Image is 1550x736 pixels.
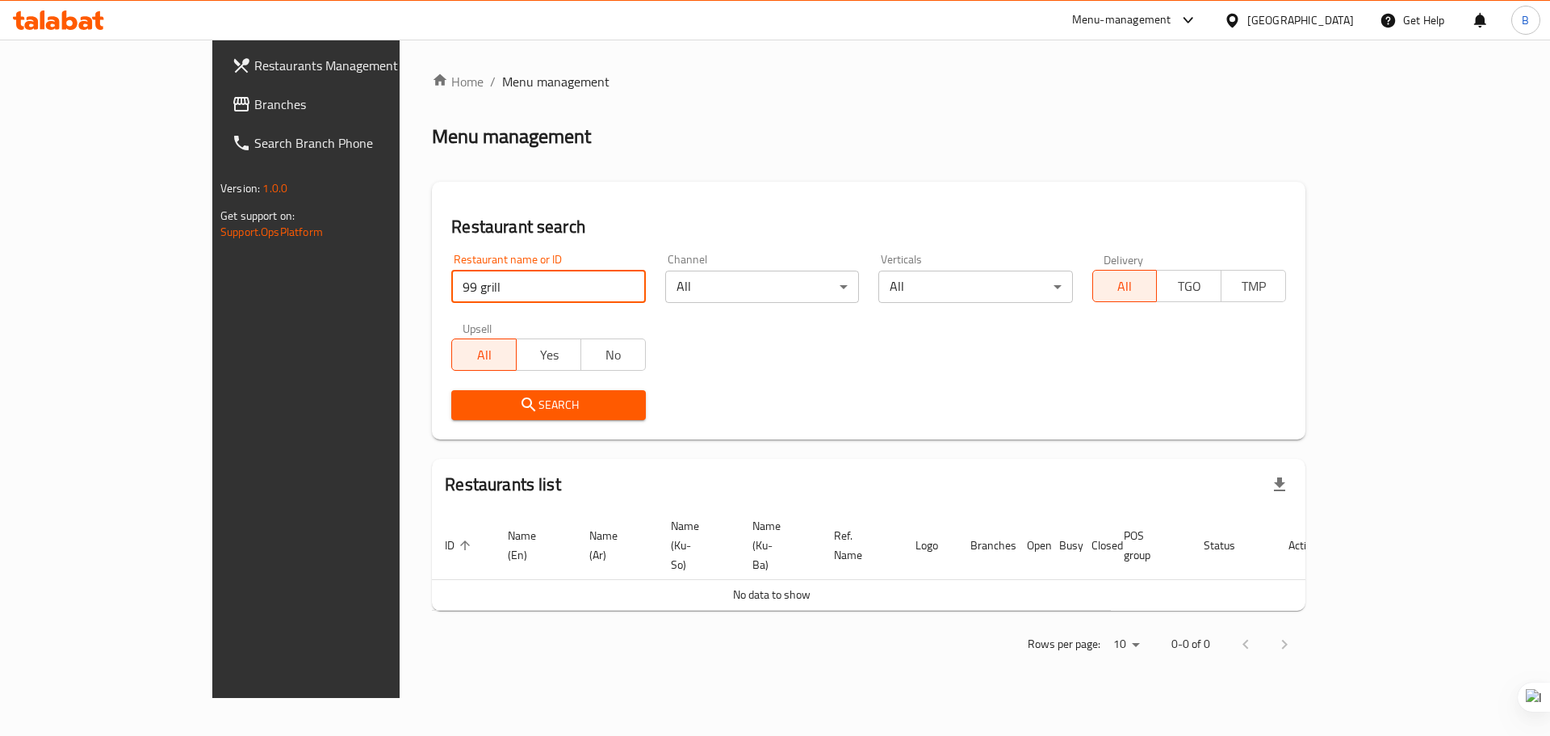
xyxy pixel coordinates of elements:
span: Name (Ar) [589,526,639,565]
span: Menu management [502,72,610,91]
li: / [490,72,496,91]
span: No data to show [733,584,811,605]
th: Action [1276,511,1331,580]
div: [GEOGRAPHIC_DATA] [1247,11,1354,29]
div: Menu-management [1072,11,1171,30]
div: Export file [1260,465,1299,504]
label: Delivery [1104,254,1144,265]
span: Search Branch Phone [254,133,459,153]
th: Busy [1046,511,1079,580]
button: All [451,339,517,371]
span: Name (Ku-So) [671,516,720,574]
th: Closed [1079,511,1111,580]
button: Yes [516,339,581,371]
span: No [588,343,639,367]
span: Get support on: [220,205,295,226]
span: POS group [1124,526,1171,565]
div: Rows per page: [1107,633,1146,657]
input: Search for restaurant name or ID.. [451,271,645,303]
a: Branches [219,85,471,124]
div: All [665,271,859,303]
th: Branches [957,511,1014,580]
p: Rows per page: [1028,634,1100,654]
span: Yes [523,343,575,367]
a: Restaurants Management [219,46,471,85]
h2: Restaurant search [451,215,1286,239]
span: Restaurants Management [254,56,459,75]
a: Support.OpsPlatform [220,221,323,242]
span: ID [445,536,475,555]
nav: breadcrumb [432,72,1305,91]
span: TGO [1163,275,1215,298]
span: All [459,343,510,367]
a: Search Branch Phone [219,124,471,162]
button: Search [451,390,645,420]
span: Name (En) [508,526,557,565]
p: 0-0 of 0 [1171,634,1210,654]
h2: Restaurants list [445,473,560,497]
button: All [1092,270,1158,302]
span: TMP [1228,275,1280,298]
h2: Menu management [432,124,591,149]
span: Branches [254,95,459,114]
span: Name (Ku-Ba) [752,516,802,574]
table: enhanced table [432,511,1331,611]
span: All [1100,275,1151,298]
th: Open [1014,511,1046,580]
button: No [580,339,646,371]
span: Version: [220,178,260,199]
span: Status [1204,536,1256,555]
div: All [878,271,1072,303]
span: Ref. Name [834,526,883,565]
button: TMP [1221,270,1286,302]
label: Upsell [463,322,492,334]
th: Logo [903,511,957,580]
span: Search [464,395,632,415]
span: 1.0.0 [262,178,287,199]
span: B [1522,11,1529,29]
button: TGO [1156,270,1221,302]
